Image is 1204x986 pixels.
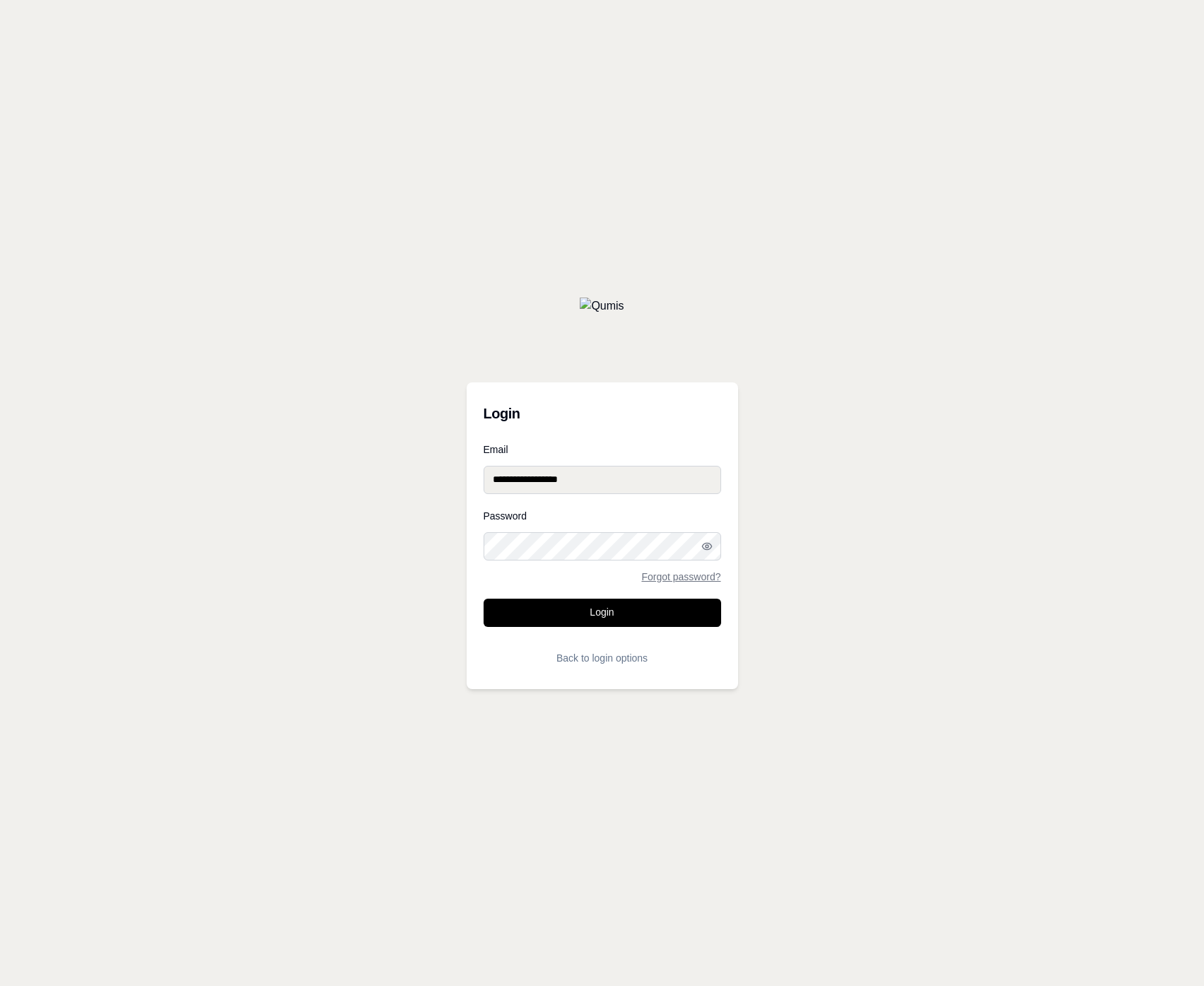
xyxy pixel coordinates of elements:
h3: Login [484,399,721,428]
img: Qumis [580,298,624,315]
button: Back to login options [484,644,721,672]
label: Password [484,511,721,521]
a: Forgot password? [641,572,720,582]
button: Login [484,599,721,627]
label: Email [484,445,721,454]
